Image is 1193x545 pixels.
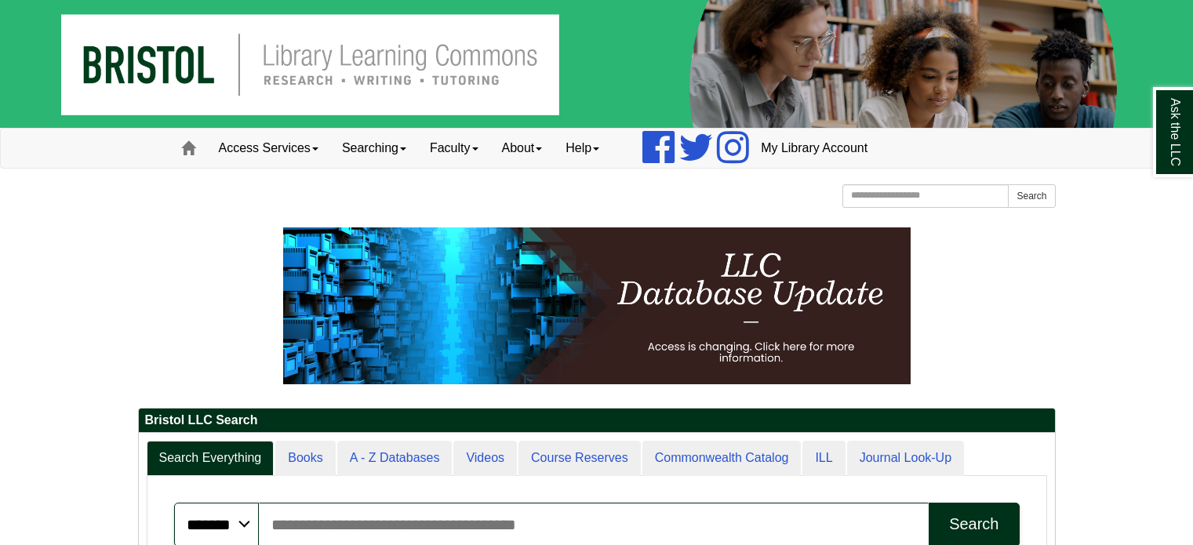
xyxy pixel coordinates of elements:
[139,409,1055,433] h2: Bristol LLC Search
[207,129,330,168] a: Access Services
[453,441,517,476] a: Videos
[283,227,911,384] img: HTML tutorial
[802,441,845,476] a: ILL
[642,441,802,476] a: Commonwealth Catalog
[518,441,641,476] a: Course Reserves
[490,129,555,168] a: About
[330,129,418,168] a: Searching
[749,129,879,168] a: My Library Account
[847,441,964,476] a: Journal Look-Up
[337,441,453,476] a: A - Z Databases
[554,129,611,168] a: Help
[949,515,998,533] div: Search
[147,441,275,476] a: Search Everything
[275,441,335,476] a: Books
[1008,184,1055,208] button: Search
[418,129,490,168] a: Faculty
